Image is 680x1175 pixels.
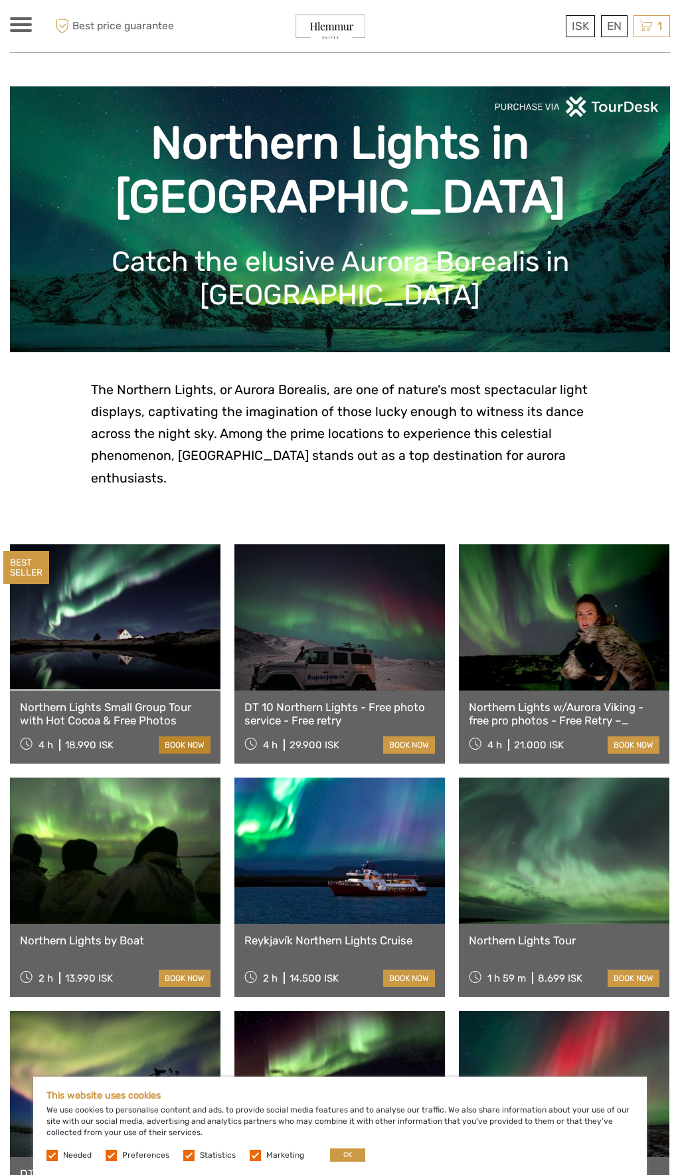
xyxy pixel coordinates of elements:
[290,972,339,984] div: 14.500 ISK
[266,1150,304,1161] label: Marketing
[153,21,169,37] button: Open LiveChat chat widget
[159,736,211,754] a: book now
[3,551,49,584] div: BEST SELLER
[200,1150,236,1161] label: Statistics
[65,739,114,751] div: 18.990 ISK
[20,700,211,728] a: Northern Lights Small Group Tour with Hot Cocoa & Free Photos
[30,116,650,224] h1: Northern Lights in [GEOGRAPHIC_DATA]
[608,736,659,754] a: book now
[469,700,659,728] a: Northern Lights w/Aurora Viking - free pro photos - Free Retry – minibus
[487,739,502,751] span: 4 h
[292,10,369,43] img: General Info:
[290,739,339,751] div: 29.900 ISK
[383,970,435,987] a: book now
[330,1148,365,1162] button: OK
[33,1077,647,1175] div: We use cookies to personalise content and ads, to provide social media features and to analyse ou...
[263,739,278,751] span: 4 h
[19,23,150,34] p: We're away right now. Please check back later!
[30,245,650,312] h1: Catch the elusive Aurora Borealis in [GEOGRAPHIC_DATA]
[46,1090,634,1101] h5: This website uses cookies
[601,15,628,37] div: EN
[122,1150,169,1161] label: Preferences
[514,739,564,751] div: 21.000 ISK
[52,15,175,37] span: Best price guarantee
[572,19,589,33] span: ISK
[20,934,211,947] a: Northern Lights by Boat
[244,934,435,947] a: Reykjavík Northern Lights Cruise
[244,700,435,728] a: DT 10 Northern Lights - Free photo service - Free retry
[159,970,211,987] a: book now
[91,382,588,486] span: The Northern Lights, or Aurora Borealis, are one of nature's most spectacular light displays, cap...
[494,96,660,117] img: PurchaseViaTourDeskwhite.png
[263,972,278,984] span: 2 h
[655,19,664,33] span: 1
[63,1150,92,1161] label: Needed
[65,972,113,984] div: 13.990 ISK
[538,972,582,984] div: 8.699 ISK
[39,972,53,984] span: 2 h
[383,736,435,754] a: book now
[487,972,526,984] span: 1 h 59 m
[39,739,53,751] span: 4 h
[469,934,659,947] a: Northern Lights Tour
[608,970,659,987] a: book now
